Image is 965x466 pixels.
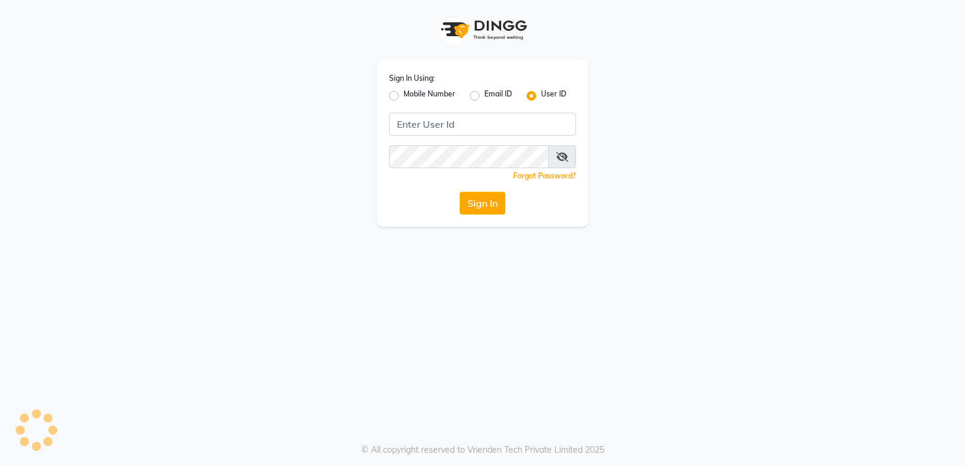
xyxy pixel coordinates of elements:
img: logo1.svg [434,12,531,48]
label: Mobile Number [403,89,455,103]
input: Username [389,113,576,136]
label: Email ID [484,89,512,103]
button: Sign In [460,192,505,215]
a: Forgot Password? [513,171,576,180]
label: Sign In Using: [389,73,435,84]
label: User ID [541,89,566,103]
input: Username [389,145,549,168]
